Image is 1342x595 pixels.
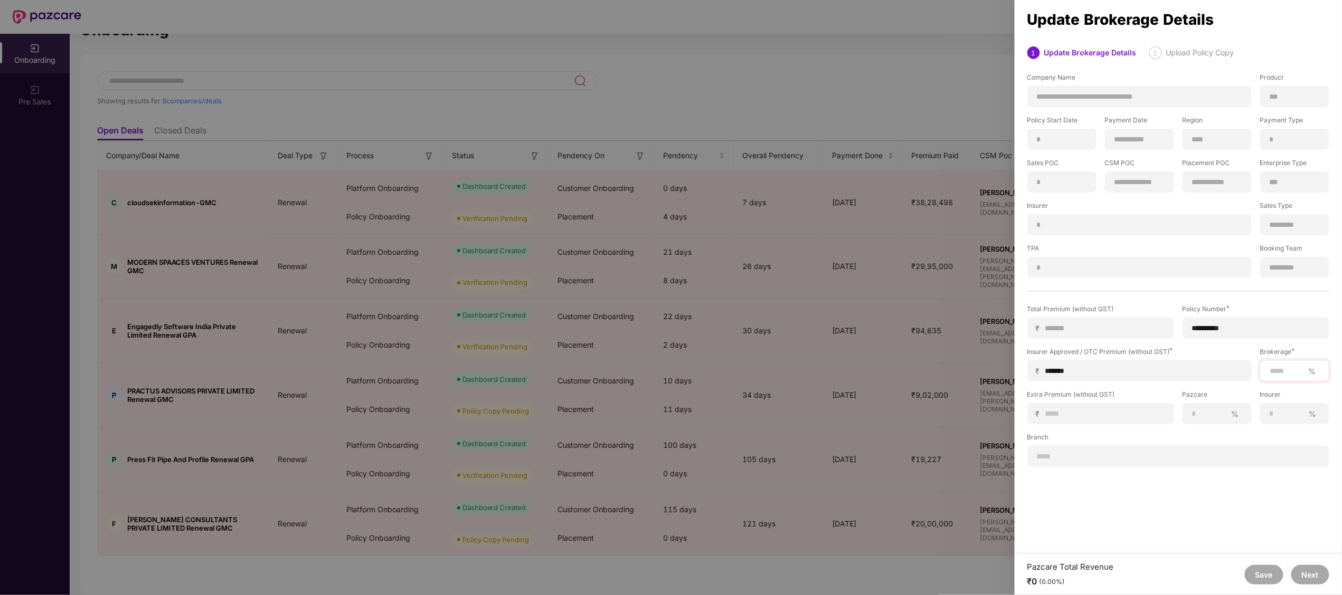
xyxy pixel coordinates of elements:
[1027,73,1252,86] label: Company Name
[1154,49,1158,57] span: 2
[1260,158,1329,171] label: Enterprise Type
[1183,390,1252,403] label: Pazcare
[1260,244,1329,257] label: Booking Team
[1027,576,1114,587] div: ₹0
[1166,46,1234,59] div: Upload Policy Copy
[1260,73,1329,86] label: Product
[1027,158,1097,171] label: Sales POC
[1027,14,1329,25] div: Update Brokerage Details
[1027,244,1252,257] label: TPA
[1039,578,1065,586] div: (0.00%)
[1305,366,1320,376] span: %
[1183,304,1329,313] div: Policy Number
[1027,433,1329,446] label: Branch
[1183,158,1252,171] label: Placement POC
[1105,158,1174,171] label: CSM POC
[1245,565,1283,584] button: Save
[1036,323,1044,333] span: ₹
[1027,347,1252,356] div: Insurer Approved / OTC Premium (without GST)
[1260,116,1329,129] label: Payment Type
[1044,46,1137,59] div: Update Brokerage Details
[1227,409,1243,419] span: %
[1027,390,1174,403] label: Extra Premium (without GST)
[1305,409,1321,419] span: %
[1291,565,1329,584] button: Next
[1183,116,1252,129] label: Region
[1260,390,1329,403] label: Insurer
[1260,201,1329,214] label: Sales Type
[1105,116,1174,129] label: Payment Date
[1027,562,1114,572] div: Pazcare Total Revenue
[1032,49,1036,57] span: 1
[1027,304,1174,318] label: Total Premium (without GST)
[1027,116,1097,129] label: Policy Start Date
[1260,347,1329,356] div: Brokerage
[1027,201,1252,214] label: Insurer
[1036,366,1044,376] span: ₹
[1036,409,1044,419] span: ₹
